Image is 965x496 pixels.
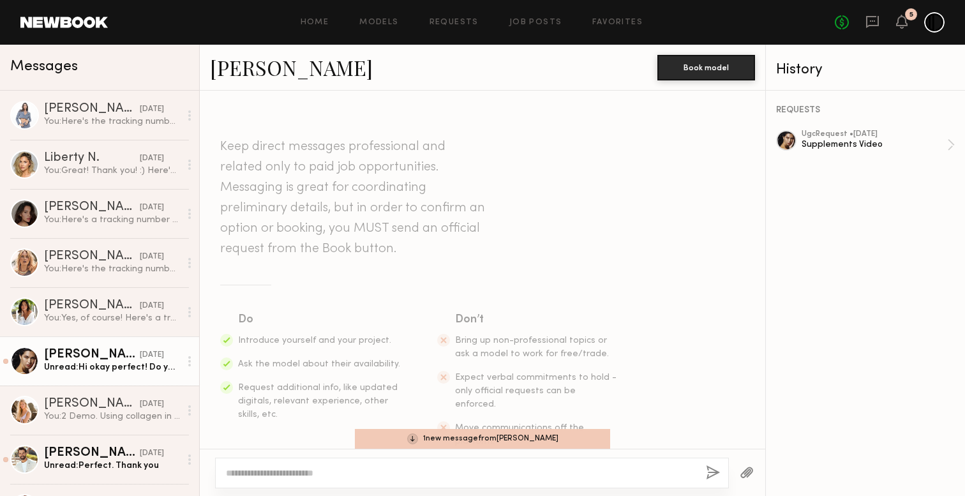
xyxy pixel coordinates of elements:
[10,59,78,74] span: Messages
[301,19,329,27] a: Home
[210,54,373,81] a: [PERSON_NAME]
[802,130,947,139] div: ugc Request • [DATE]
[455,311,618,329] div: Don’t
[359,19,398,27] a: Models
[44,312,180,324] div: You: Yes, of course! Here's a tracking number USPS • 420915029300110597204643293912
[44,447,140,460] div: [PERSON_NAME]
[44,299,140,312] div: [PERSON_NAME]
[44,165,180,177] div: You: Great! Thank you! :) Here's the tracking number USPS • 420900369300110597204643293936
[509,19,562,27] a: Job Posts
[140,300,164,312] div: [DATE]
[776,63,955,77] div: History
[140,447,164,460] div: [DATE]
[44,152,140,165] div: Liberty N.
[776,106,955,115] div: REQUESTS
[455,373,617,409] span: Expect verbal commitments to hold - only official requests can be enforced.
[44,398,140,410] div: [PERSON_NAME]
[140,202,164,214] div: [DATE]
[140,153,164,165] div: [DATE]
[44,361,180,373] div: Unread: Hi okay perfect! Do you need my address?
[909,11,913,19] div: 5
[44,201,140,214] div: [PERSON_NAME]
[44,250,140,263] div: [PERSON_NAME]
[657,61,755,72] a: Book model
[44,103,140,116] div: [PERSON_NAME]
[657,55,755,80] button: Book model
[44,263,180,275] div: You: Here's the tracking number USPS • 420900389300110597204643293967 Thank you!
[238,384,398,419] span: Request additional info, like updated digitals, relevant experience, other skills, etc.
[44,116,180,128] div: You: Here's the tracking number: USPS • 420921229300110597204643293943 Thank you :)
[140,251,164,263] div: [DATE]
[455,336,609,358] span: Bring up non-professional topics or ask a model to work for free/trade.
[592,19,643,27] a: Favorites
[140,349,164,361] div: [DATE]
[238,336,391,345] span: Introduce yourself and your project.
[220,137,488,259] header: Keep direct messages professional and related only to paid job opportunities. Messaging is great ...
[44,214,180,226] div: You: Here's a tracking number USPS • 420900369300110597204643293929 Thank you! :)
[140,103,164,116] div: [DATE]
[802,139,947,151] div: Supplements Video
[140,398,164,410] div: [DATE]
[455,424,584,446] span: Move communications off the platform.
[430,19,479,27] a: Requests
[44,410,180,423] div: You: 2 Demo. Using collagen in the coffee, matcha, smoothie. 3. Testimonial & Benefits (8–10 seco...
[44,460,180,472] div: Unread: Perfect. Thank you
[355,429,610,449] div: 1 new message from [PERSON_NAME]
[44,349,140,361] div: [PERSON_NAME]
[238,311,401,329] div: Do
[802,130,955,160] a: ugcRequest •[DATE]Supplements Video
[238,360,400,368] span: Ask the model about their availability.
